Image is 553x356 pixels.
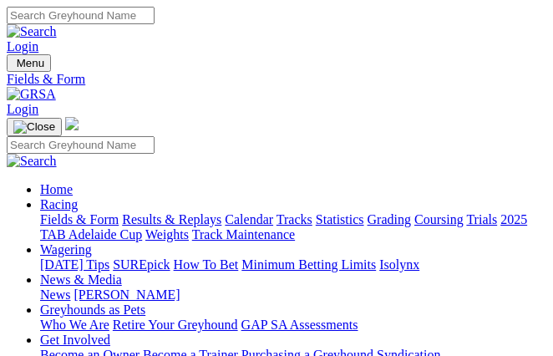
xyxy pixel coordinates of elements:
a: Weights [145,227,189,242]
a: Tracks [276,212,312,226]
a: News [40,287,70,302]
img: Close [13,120,55,134]
button: Toggle navigation [7,54,51,72]
a: Wagering [40,242,92,257]
a: Greyhounds as Pets [40,303,145,317]
a: Results & Replays [122,212,221,226]
a: Who We Are [40,318,109,332]
a: 2025 TAB Adelaide Cup [40,212,527,242]
img: Search [7,24,57,39]
div: News & Media [40,287,546,303]
a: Coursing [414,212,464,226]
div: Racing [40,212,546,242]
a: Minimum Betting Limits [241,257,376,272]
a: Home [40,182,73,196]
a: Login [7,102,38,116]
a: Statistics [316,212,364,226]
a: Racing [40,197,78,211]
a: How To Bet [174,257,239,272]
a: Track Maintenance [192,227,295,242]
input: Search [7,7,155,24]
div: Wagering [40,257,546,272]
a: Grading [368,212,411,226]
input: Search [7,136,155,154]
a: Fields & Form [40,212,119,226]
span: Menu [17,57,44,69]
a: Isolynx [379,257,419,272]
a: Fields & Form [7,72,546,87]
a: SUREpick [113,257,170,272]
a: [PERSON_NAME] [74,287,180,302]
a: [DATE] Tips [40,257,109,272]
a: Get Involved [40,333,110,347]
a: GAP SA Assessments [241,318,358,332]
a: Login [7,39,38,53]
a: Trials [466,212,497,226]
img: Search [7,154,57,169]
a: Retire Your Greyhound [113,318,238,332]
button: Toggle navigation [7,118,62,136]
div: Greyhounds as Pets [40,318,546,333]
img: GRSA [7,87,56,102]
a: Calendar [225,212,273,226]
a: News & Media [40,272,122,287]
img: logo-grsa-white.png [65,117,79,130]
